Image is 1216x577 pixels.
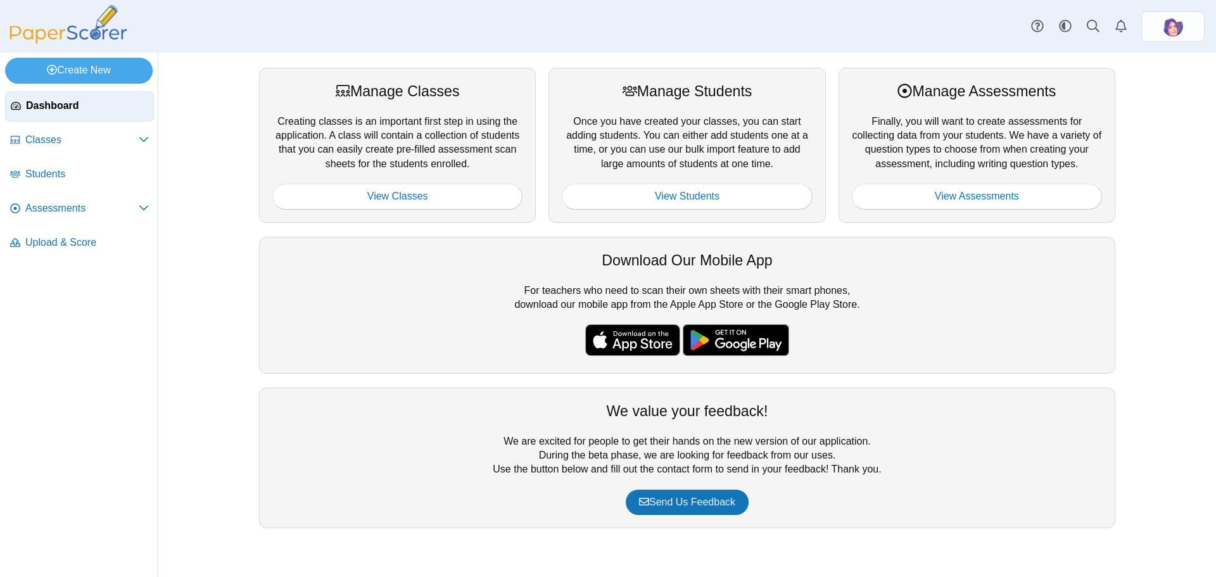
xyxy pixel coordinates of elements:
[1163,16,1183,37] span: Jamie Parker
[5,35,132,46] a: PaperScorer
[259,237,1115,374] div: For teachers who need to scan their own sheets with their smart phones, download our mobile app f...
[639,497,735,507] span: Send Us Feedback
[259,68,536,222] div: Creating classes is an important first step in using the application. A class will contain a coll...
[585,324,680,356] img: apple-store-badge.svg
[272,81,522,101] div: Manage Classes
[5,194,154,224] a: Assessments
[1141,11,1205,42] a: ps.44KbHDeTCjRoHw2g
[272,401,1102,421] div: We value your feedback!
[683,324,789,356] img: google-play-badge.png
[5,160,154,190] a: Students
[5,5,132,44] img: PaperScorer
[259,388,1115,528] div: We are excited for people to get their hands on the new version of our application. During the be...
[5,91,154,122] a: Dashboard
[562,184,812,209] a: View Students
[839,68,1115,222] div: Finally, you will want to create assessments for collecting data from your students. We have a va...
[1107,13,1135,41] a: Alerts
[25,167,149,181] span: Students
[25,133,139,147] span: Classes
[1163,16,1183,37] img: ps.44KbHDeTCjRoHw2g
[548,68,825,222] div: Once you have created your classes, you can start adding students. You can either add students on...
[272,184,522,209] a: View Classes
[25,201,139,215] span: Assessments
[626,490,749,515] a: Send Us Feedback
[25,236,149,250] span: Upload & Score
[272,250,1102,270] div: Download Our Mobile App
[562,81,812,101] div: Manage Students
[26,99,148,113] span: Dashboard
[5,228,154,258] a: Upload & Score
[5,58,153,83] a: Create New
[852,81,1102,101] div: Manage Assessments
[852,184,1102,209] a: View Assessments
[5,125,154,156] a: Classes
